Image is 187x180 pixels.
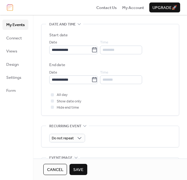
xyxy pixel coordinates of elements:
span: My Account [122,5,144,11]
span: Save [73,167,84,173]
span: Date and time [49,21,76,28]
span: Form [6,88,16,94]
span: Connect [6,35,22,41]
a: Form [2,85,28,95]
img: logo [7,4,13,11]
a: Contact Us [96,4,117,11]
a: Connect [2,33,28,43]
div: Start date [49,32,68,38]
span: Show date only [57,98,81,105]
span: Design [6,61,19,68]
span: Upgrade 🚀 [152,5,177,11]
span: Contact Us [96,5,117,11]
span: Settings [6,74,21,81]
button: Save [70,164,87,175]
span: Time [100,70,108,76]
span: Date [49,39,57,46]
span: All day [57,92,68,98]
span: Cancel [47,167,63,173]
a: Settings [2,72,28,82]
span: Event image [49,155,73,161]
button: Upgrade🚀 [149,2,180,12]
div: End date [49,62,65,68]
a: My Events [2,20,28,29]
span: Hide end time [57,105,79,111]
span: Time [100,39,108,46]
span: My Events [6,22,25,28]
a: Views [2,46,28,56]
span: Recurring event [49,123,81,129]
span: Do not repeat [52,135,74,142]
button: Cancel [43,164,67,175]
a: My Account [122,4,144,11]
a: Design [2,59,28,69]
span: Date [49,70,57,76]
span: Views [6,48,17,54]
